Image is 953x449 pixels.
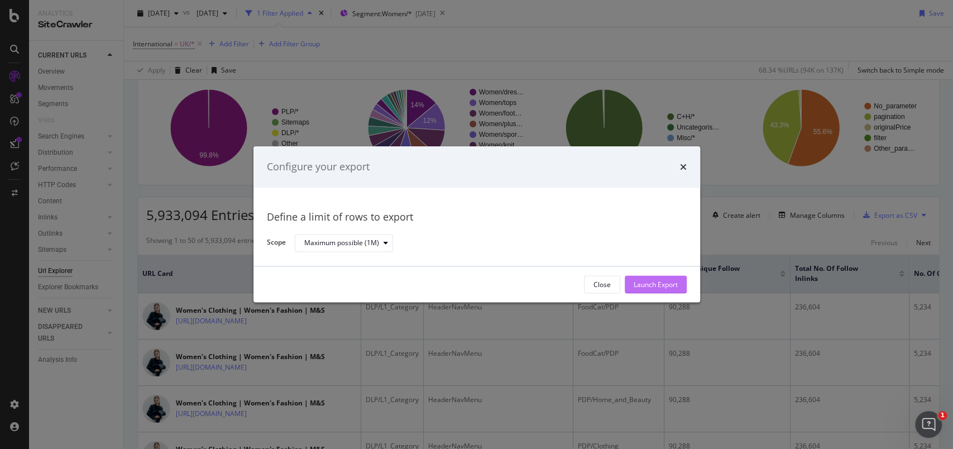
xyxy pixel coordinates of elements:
[915,411,942,438] iframe: Intercom live chat
[304,240,379,246] div: Maximum possible (1M)
[593,280,611,289] div: Close
[938,411,947,420] span: 1
[253,146,700,302] div: modal
[634,280,678,289] div: Launch Export
[267,238,286,250] label: Scope
[295,234,393,252] button: Maximum possible (1M)
[267,210,687,225] div: Define a limit of rows to export
[267,160,370,174] div: Configure your export
[584,276,620,294] button: Close
[625,276,687,294] button: Launch Export
[680,160,687,174] div: times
